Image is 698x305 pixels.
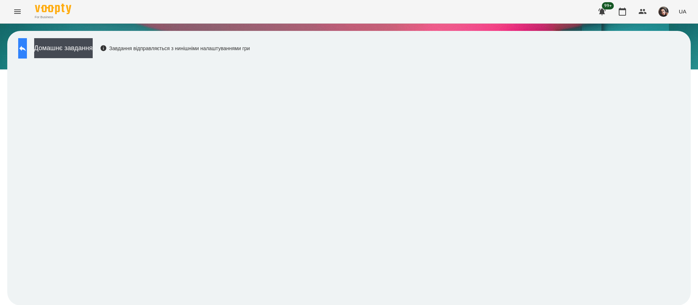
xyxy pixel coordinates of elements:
[679,8,686,15] span: UA
[35,4,71,14] img: Voopty Logo
[658,7,669,17] img: 415cf204168fa55e927162f296ff3726.jpg
[35,15,71,20] span: For Business
[602,2,614,9] span: 99+
[34,38,93,58] button: Домашнє завдання
[676,5,689,18] button: UA
[100,45,250,52] div: Завдання відправляється з нинішніми налаштуваннями гри
[9,3,26,20] button: Menu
